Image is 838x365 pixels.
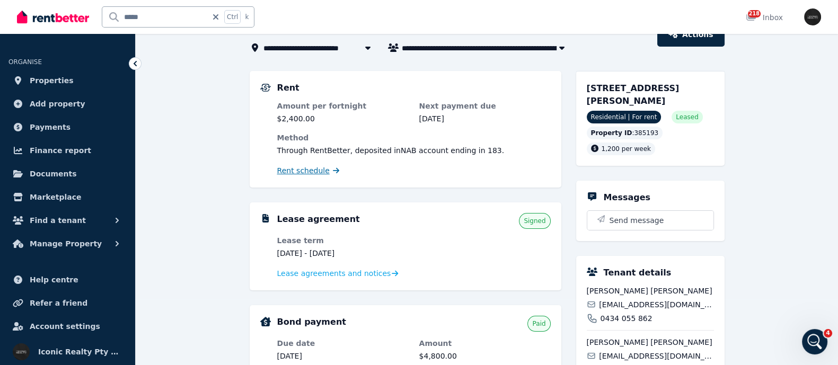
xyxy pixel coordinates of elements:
[277,268,399,279] a: Lease agreements and notices
[8,93,127,114] a: Add property
[16,284,25,292] button: Emoji picker
[8,69,204,114] div: Rochelle says…
[277,338,409,349] dt: Due date
[166,4,186,24] button: Home
[17,9,89,25] img: RentBetter
[277,113,409,124] dd: $2,400.00
[30,97,85,110] span: Add property
[277,165,330,176] span: Rent schedule
[599,299,713,310] span: [EMAIL_ADDRESS][DOMAIN_NAME]
[51,5,140,13] h1: The RentBetter Team
[30,144,91,157] span: Finance report
[8,233,127,254] button: Manage Property
[8,198,204,240] div: Rochelle says…
[8,140,127,161] a: Finance report
[599,351,713,361] span: [EMAIL_ADDRESS][DOMAIN_NAME]
[30,167,77,180] span: Documents
[50,284,59,292] button: Upload attachment
[587,337,714,348] span: [PERSON_NAME] [PERSON_NAME]
[8,58,42,66] span: ORGANISE
[8,34,174,68] div: Thank you. Let me pass this on to the team and will get back to you
[260,317,271,326] img: Bond Details
[8,316,127,337] a: Account settings
[602,145,651,153] span: 1,200 per week
[8,292,127,314] a: Refer a friend
[277,351,409,361] dd: [DATE]
[824,329,832,337] span: 4
[604,266,672,279] h5: Tenant details
[8,3,204,35] div: Iconic says…
[277,235,409,246] dt: Lease term
[277,213,360,226] h5: Lease agreement
[30,121,70,133] span: Payments
[419,338,551,349] dt: Amount
[30,74,74,87] span: Properties
[30,237,102,250] span: Manage Property
[158,173,195,183] div: thank you
[419,113,551,124] dd: [DATE]
[245,13,249,21] span: k
[8,34,204,69] div: Rochelle says…
[33,284,42,292] button: Gif picker
[277,268,391,279] span: Lease agreements and notices
[30,6,47,23] img: Profile image for The RentBetter Team
[591,129,632,137] span: Property ID
[8,269,127,290] a: Help centre
[8,186,127,208] a: Marketplace
[587,111,661,123] span: Residential | For rent
[30,320,100,333] span: Account settings
[587,127,663,139] div: : 385193
[20,251,146,264] div: Rate your conversation
[657,22,724,47] a: Actions
[8,198,174,232] div: No worries. If you need anything further, just reach back out.🙂
[8,70,127,91] a: Properties
[17,120,165,152] div: Let me know if you have any other questions, I'd be happy to help further. If not, I'll go ahead ...
[224,10,241,24] span: Ctrl
[9,262,203,280] textarea: Message…
[601,313,652,324] span: 0434 055 862
[524,217,545,225] span: Signed
[419,351,551,361] dd: $4,800.00
[8,210,127,231] button: Find a tenant
[186,4,205,23] div: Close
[277,82,299,94] h5: Rent
[587,83,680,106] span: [STREET_ADDRESS][PERSON_NAME]
[532,319,545,328] span: Paid
[260,84,271,92] img: Rental Payments
[277,146,505,155] span: Through RentBetter , deposited in NAB account ending in 183 .
[38,345,122,358] span: Iconic Realty Pty Ltd
[7,4,27,24] button: go back
[748,10,761,17] span: 218
[804,8,821,25] img: Iconic Realty Pty Ltd
[802,329,827,354] iframe: Intercom live chat
[8,114,174,158] div: Let me know if you have any other questions, I'd be happy to help further. If not, I'll go ahead ...
[419,101,551,111] dt: Next payment due
[277,316,346,328] h5: Bond payment
[17,204,165,225] div: No worries. If you need anything further, just reach back out.🙂
[8,114,204,166] div: Rochelle says…
[277,248,409,259] dd: [DATE] - [DATE]
[30,273,78,286] span: Help centre
[182,280,199,297] button: Send a message…
[277,101,409,111] dt: Amount per fortnight
[30,297,87,309] span: Refer a friend
[17,41,165,61] div: Thank you. Let me pass this on to the team and will get back to you
[8,117,127,138] a: Payments
[277,165,340,176] a: Rent schedule
[746,12,783,23] div: Inbox
[8,163,127,184] a: Documents
[610,215,664,226] span: Send message
[17,76,165,107] div: Thanks for your patience. We have ended the tenancy now for this property
[8,166,204,198] div: Iconic says…
[676,113,698,121] span: Leased
[149,166,204,190] div: thank you
[8,240,204,315] div: The RentBetter Team says…
[277,132,551,143] dt: Method
[604,191,650,204] h5: Messages
[13,343,30,360] img: Iconic Realty Pty Ltd
[587,286,714,296] span: [PERSON_NAME] [PERSON_NAME]
[30,214,86,227] span: Find a tenant
[30,191,81,203] span: Marketplace
[8,69,174,113] div: Thanks for your patience. We have ended the tenancy now for this property
[51,13,132,24] p: The team can also help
